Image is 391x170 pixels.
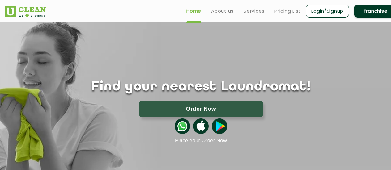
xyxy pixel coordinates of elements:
[244,7,265,15] a: Services
[186,7,201,15] a: Home
[175,138,227,144] a: Place Your Order Now
[175,118,190,134] img: whatsappicon.png
[274,7,301,15] a: Pricing List
[193,118,209,134] img: apple-icon.png
[212,118,227,134] img: playstoreicon.png
[306,5,349,18] a: Login/Signup
[5,6,46,17] img: UClean Laundry and Dry Cleaning
[211,7,234,15] a: About us
[139,101,263,117] button: Order Now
